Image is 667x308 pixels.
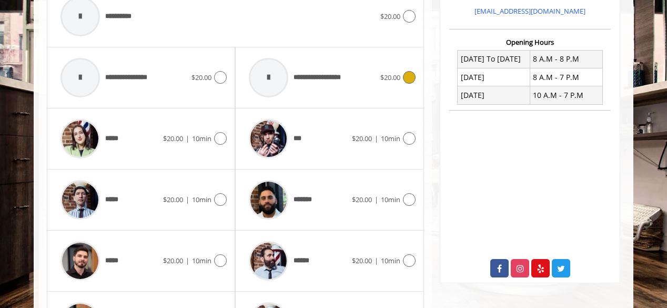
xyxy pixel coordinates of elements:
[352,195,372,204] span: $20.00
[458,68,530,86] td: [DATE]
[449,38,611,46] h3: Opening Hours
[186,195,189,204] span: |
[192,195,211,204] span: 10min
[163,134,183,143] span: $20.00
[381,134,400,143] span: 10min
[458,50,530,68] td: [DATE] To [DATE]
[474,6,585,16] a: [EMAIL_ADDRESS][DOMAIN_NAME]
[192,256,211,265] span: 10min
[352,134,372,143] span: $20.00
[458,86,530,104] td: [DATE]
[375,256,378,265] span: |
[163,195,183,204] span: $20.00
[186,134,189,143] span: |
[530,50,602,68] td: 8 A.M - 8 P.M
[380,12,400,21] span: $20.00
[186,256,189,265] span: |
[352,256,372,265] span: $20.00
[375,134,378,143] span: |
[381,195,400,204] span: 10min
[530,68,602,86] td: 8 A.M - 7 P.M
[375,195,378,204] span: |
[191,73,211,82] span: $20.00
[163,256,183,265] span: $20.00
[530,86,602,104] td: 10 A.M - 7 P.M
[381,256,400,265] span: 10min
[380,73,400,82] span: $20.00
[192,134,211,143] span: 10min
